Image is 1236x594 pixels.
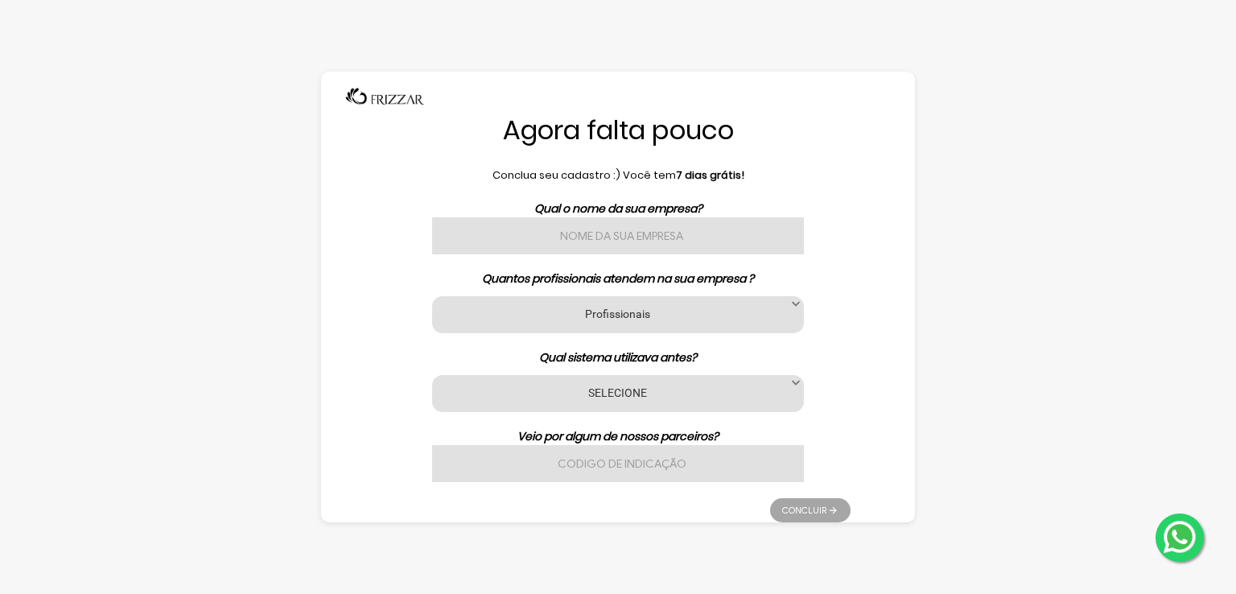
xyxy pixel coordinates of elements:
p: Quantos profissionais atendem na sua empresa ? [385,270,851,287]
p: Veio por algum de nossos parceiros? [385,428,851,445]
input: Nome da sua empresa [432,217,804,254]
label: SELECIONE [452,385,784,400]
label: Profissionais [452,306,784,321]
p: Qual o nome da sua empresa? [385,200,851,217]
p: Conclua seu cadastro :) Você tem [385,167,851,184]
b: 7 dias grátis! [676,167,744,183]
img: whatsapp.png [1160,518,1199,556]
ul: Pagination [770,490,851,522]
p: Qual sistema utilizava antes? [385,349,851,366]
input: Codigo de indicação [432,445,804,482]
h1: Agora falta pouco [385,113,851,147]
